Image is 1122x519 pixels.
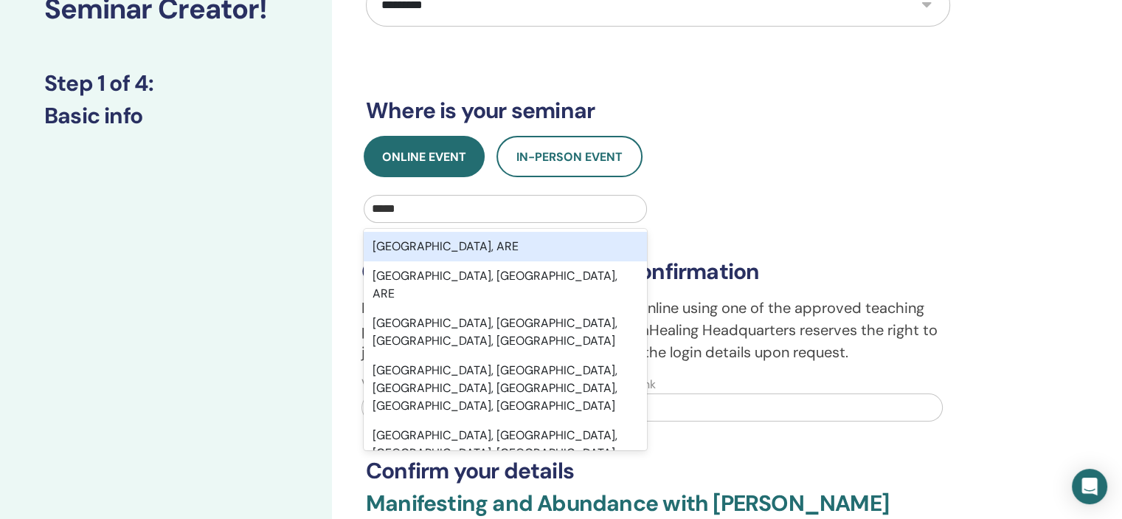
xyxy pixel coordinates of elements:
[44,103,288,129] h3: Basic info
[364,261,647,309] div: [GEOGRAPHIC_DATA], [GEOGRAPHIC_DATA], ARE
[366,97,950,124] h3: Where is your seminar
[361,297,955,363] p: I confirm that I am teaching this seminar online using one of the approved teaching platforms bel...
[364,356,647,421] div: [GEOGRAPHIC_DATA], [GEOGRAPHIC_DATA], [GEOGRAPHIC_DATA], [GEOGRAPHIC_DATA], [GEOGRAPHIC_DATA], [G...
[1072,469,1107,504] div: Open Intercom Messenger
[361,258,955,285] h3: Online Teaching Platform Confirmation
[364,232,647,261] div: [GEOGRAPHIC_DATA], ARE
[496,136,643,177] button: In-Person Event
[364,309,647,356] div: [GEOGRAPHIC_DATA], [GEOGRAPHIC_DATA], [GEOGRAPHIC_DATA], [GEOGRAPHIC_DATA]
[366,458,950,484] h3: Confirm your details
[361,375,493,393] label: Video streaming service
[364,421,647,486] div: [GEOGRAPHIC_DATA], [GEOGRAPHIC_DATA], [GEOGRAPHIC_DATA], [GEOGRAPHIC_DATA], [GEOGRAPHIC_DATA]
[364,136,485,177] button: Online Event
[44,70,288,97] h3: Step 1 of 4 :
[382,149,466,165] span: Online Event
[516,149,623,165] span: In-Person Event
